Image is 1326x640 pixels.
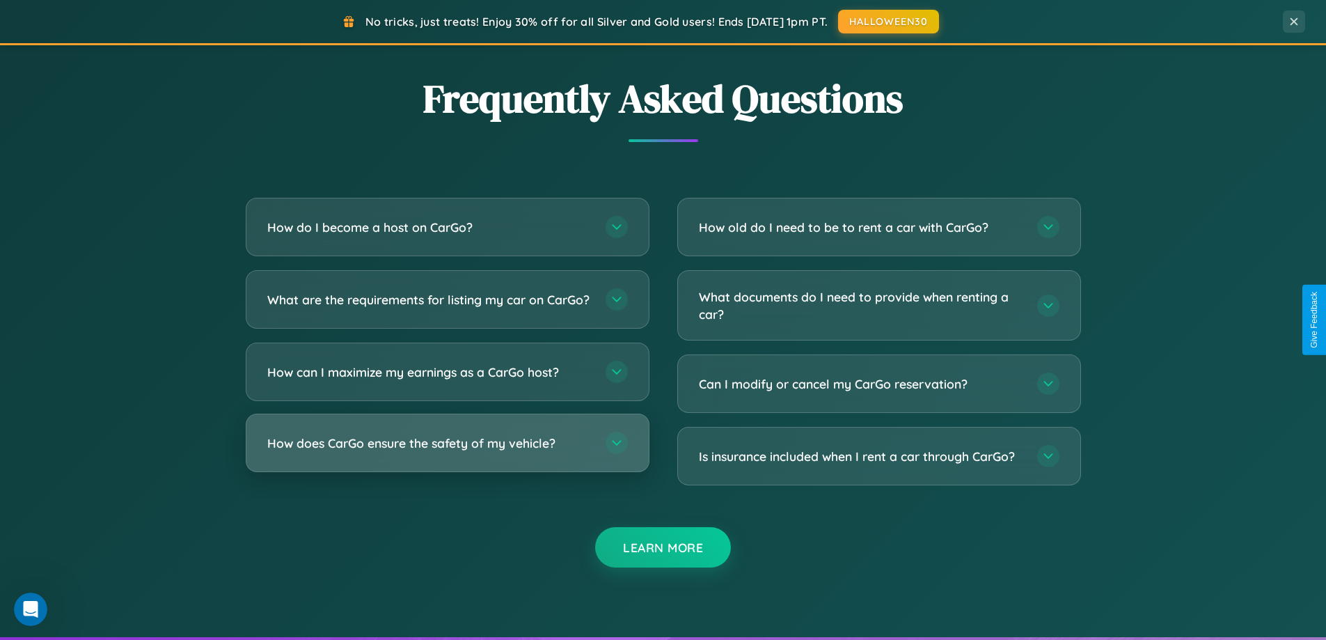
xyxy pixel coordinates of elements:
h2: Frequently Asked Questions [246,72,1081,125]
div: Give Feedback [1309,292,1319,348]
h3: Can I modify or cancel my CarGo reservation? [699,375,1023,393]
h3: How old do I need to be to rent a car with CarGo? [699,219,1023,236]
h3: How can I maximize my earnings as a CarGo host? [267,364,592,381]
h3: How do I become a host on CarGo? [267,219,592,236]
h3: What are the requirements for listing my car on CarGo? [267,291,592,309]
h3: What documents do I need to provide when renting a car? [699,288,1023,322]
button: Learn More [595,527,731,568]
h3: Is insurance included when I rent a car through CarGo? [699,448,1023,465]
button: HALLOWEEN30 [838,10,939,33]
iframe: Intercom live chat [14,593,47,626]
h3: How does CarGo ensure the safety of my vehicle? [267,435,592,452]
span: No tricks, just treats! Enjoy 30% off for all Silver and Gold users! Ends [DATE] 1pm PT. [365,15,828,29]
